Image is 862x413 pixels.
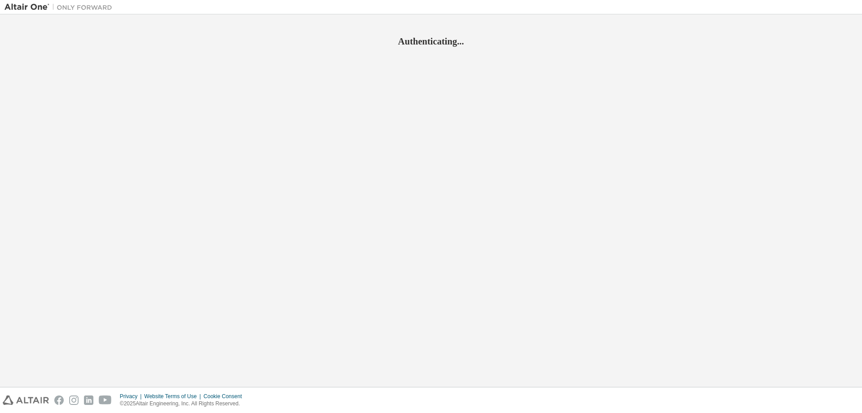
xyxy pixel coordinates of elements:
[54,395,64,405] img: facebook.svg
[3,395,49,405] img: altair_logo.svg
[4,36,858,47] h2: Authenticating...
[84,395,93,405] img: linkedin.svg
[203,393,247,400] div: Cookie Consent
[144,393,203,400] div: Website Terms of Use
[69,395,79,405] img: instagram.svg
[99,395,112,405] img: youtube.svg
[4,3,117,12] img: Altair One
[120,393,144,400] div: Privacy
[120,400,247,408] p: © 2025 Altair Engineering, Inc. All Rights Reserved.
